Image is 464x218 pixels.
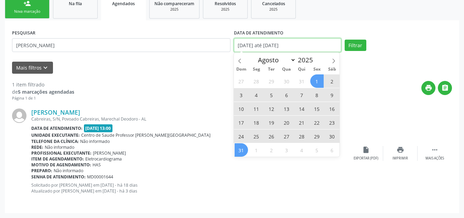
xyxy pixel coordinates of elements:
span: Seg [249,67,264,72]
span: Agosto 5, 2025 [265,88,278,102]
span: Julho 28, 2025 [250,74,263,88]
b: Item de agendamento: [31,156,84,162]
b: Profissional executante: [31,150,91,156]
span: Agosto 13, 2025 [280,102,293,115]
a: [PERSON_NAME] [31,108,80,116]
span: Agosto 2, 2025 [325,74,339,88]
div: Exportar (PDF) [354,156,378,161]
span: Julho 30, 2025 [280,74,293,88]
span: Julho 31, 2025 [295,74,309,88]
span: Agosto 22, 2025 [310,116,324,129]
div: Cabreiras, S/N, Povoado Cabreiras, Marechal Deodoro - AL [31,116,349,122]
div: 2025 [154,7,194,12]
span: Setembro 6, 2025 [325,143,339,157]
input: Year [296,55,319,64]
span: Agosto 18, 2025 [250,116,263,129]
span: [PERSON_NAME] [93,150,126,156]
b: Telefone da clínica: [31,138,79,144]
div: Imprimir [392,156,408,161]
span: Agosto 4, 2025 [250,88,263,102]
span: Agosto 20, 2025 [280,116,293,129]
span: Agosto 11, 2025 [250,102,263,115]
span: Qua [279,67,294,72]
span: Setembro 3, 2025 [280,143,293,157]
div: 1 item filtrado [12,81,74,88]
label: PESQUISAR [12,28,35,38]
span: Cancelados [262,1,285,7]
span: Agosto 15, 2025 [310,102,324,115]
button:  [438,81,452,95]
span: Agosto 28, 2025 [295,129,309,143]
span: Centro de Saude Professor [PERSON_NAME][GEOGRAPHIC_DATA] [81,132,211,138]
i: print [397,146,404,154]
span: Agosto 3, 2025 [235,88,248,102]
span: Resolvidos [215,1,236,7]
b: Motivo de agendamento: [31,162,91,168]
span: Agosto 9, 2025 [325,88,339,102]
input: Nome, CNS [12,38,230,52]
b: Preparo: [31,168,52,174]
span: Agosto 8, 2025 [310,88,324,102]
span: Agosto 30, 2025 [325,129,339,143]
button: print [421,81,435,95]
span: HAS [93,162,101,168]
span: Eletrocardiograma [85,156,122,162]
span: Agosto 17, 2025 [235,116,248,129]
span: Agosto 12, 2025 [265,102,278,115]
span: Agendados [112,1,135,7]
i: keyboard_arrow_down [42,64,49,72]
span: Agosto 31, 2025 [235,143,248,157]
span: Agosto 10, 2025 [235,102,248,115]
span: MD00001644 [87,174,113,180]
div: de [12,88,74,95]
button: Filtrar [345,40,366,51]
span: Não compareceram [154,1,194,7]
span: Setembro 4, 2025 [295,143,309,157]
span: Não informado [45,144,74,150]
b: Data de atendimento: [31,125,83,131]
span: [DATE] 13:00 [84,124,113,132]
div: 2025 [208,7,242,12]
select: Month [255,55,296,65]
span: Agosto 24, 2025 [235,129,248,143]
span: Agosto 26, 2025 [265,129,278,143]
span: Agosto 14, 2025 [295,102,309,115]
div: 2025 [256,7,291,12]
span: Agosto 16, 2025 [325,102,339,115]
input: Selecione um intervalo [234,38,341,52]
span: Não informado [54,168,83,174]
span: Setembro 2, 2025 [265,143,278,157]
span: Agosto 6, 2025 [280,88,293,102]
div: Nova marcação [10,9,44,14]
strong: 5 marcações agendadas [18,89,74,95]
span: Agosto 25, 2025 [250,129,263,143]
b: Rede: [31,144,43,150]
span: Agosto 27, 2025 [280,129,293,143]
label: DATA DE ATENDIMENTO [234,28,283,38]
i: print [425,84,432,92]
i:  [431,146,439,154]
span: Agosto 7, 2025 [295,88,309,102]
span: Sáb [324,67,339,72]
b: Unidade executante: [31,132,80,138]
span: Agosto 29, 2025 [310,129,324,143]
span: Na fila [69,1,82,7]
i: insert_drive_file [362,146,370,154]
img: img [12,108,26,123]
span: Julho 29, 2025 [265,74,278,88]
span: Setembro 1, 2025 [250,143,263,157]
span: Agosto 1, 2025 [310,74,324,88]
p: Solicitado por [PERSON_NAME] em [DATE] - há 18 dias Atualizado por [PERSON_NAME] em [DATE] - há 3... [31,182,349,194]
span: Não informado [80,138,110,144]
span: Setembro 5, 2025 [310,143,324,157]
i:  [441,84,449,92]
button: Mais filtroskeyboard_arrow_down [12,62,53,74]
span: Sex [309,67,324,72]
span: Dom [234,67,249,72]
div: Mais ações [425,156,444,161]
span: Qui [294,67,309,72]
span: Agosto 23, 2025 [325,116,339,129]
span: Agosto 19, 2025 [265,116,278,129]
b: Senha de atendimento: [31,174,86,180]
span: Ter [264,67,279,72]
